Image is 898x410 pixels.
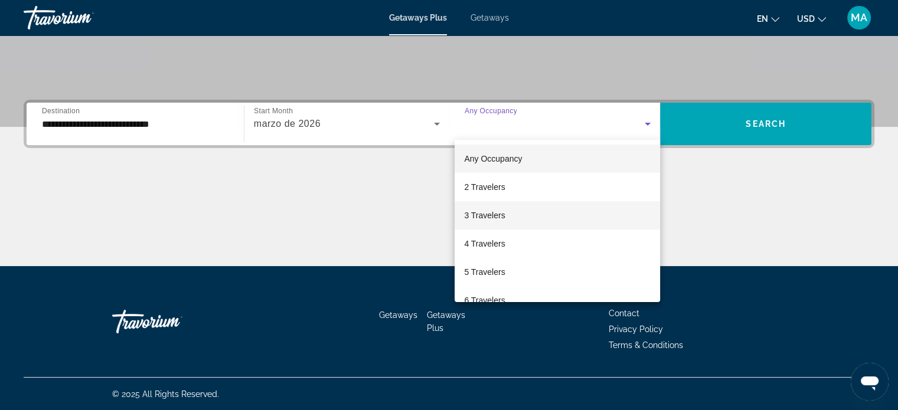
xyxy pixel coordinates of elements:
iframe: Botón para iniciar la ventana de mensajería [851,363,889,401]
span: 5 Travelers [464,265,505,279]
span: 6 Travelers [464,293,505,307]
span: 4 Travelers [464,237,505,251]
span: Any Occupancy [464,154,522,163]
span: 2 Travelers [464,180,505,194]
span: 3 Travelers [464,208,505,222]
